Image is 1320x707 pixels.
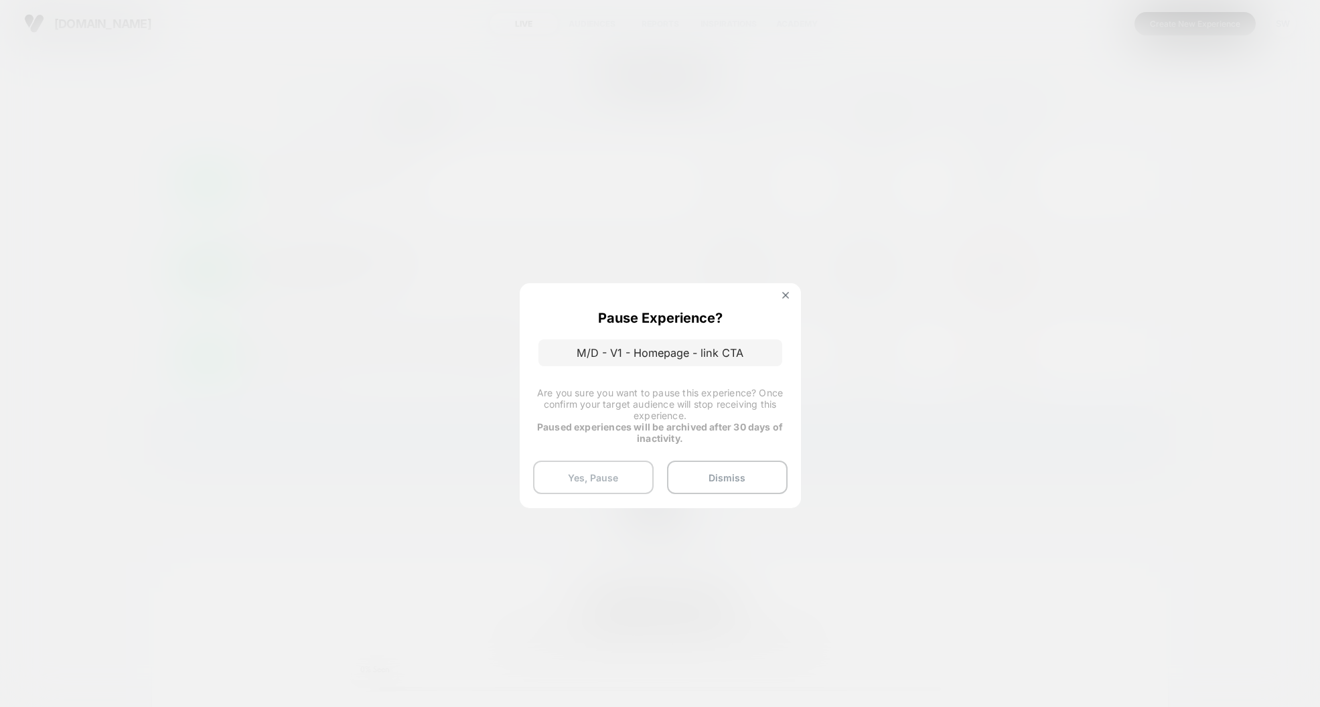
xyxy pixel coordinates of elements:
[537,387,783,421] span: Are you sure you want to pause this experience? Once confirm your target audience will stop recei...
[533,461,654,494] button: Yes, Pause
[598,310,723,326] p: Pause Experience?
[538,339,782,366] p: M/D - V1 - Homepage - link CTA
[667,461,788,494] button: Dismiss
[537,421,783,444] strong: Paused experiences will be archived after 30 days of inactivity.
[782,292,789,299] img: close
